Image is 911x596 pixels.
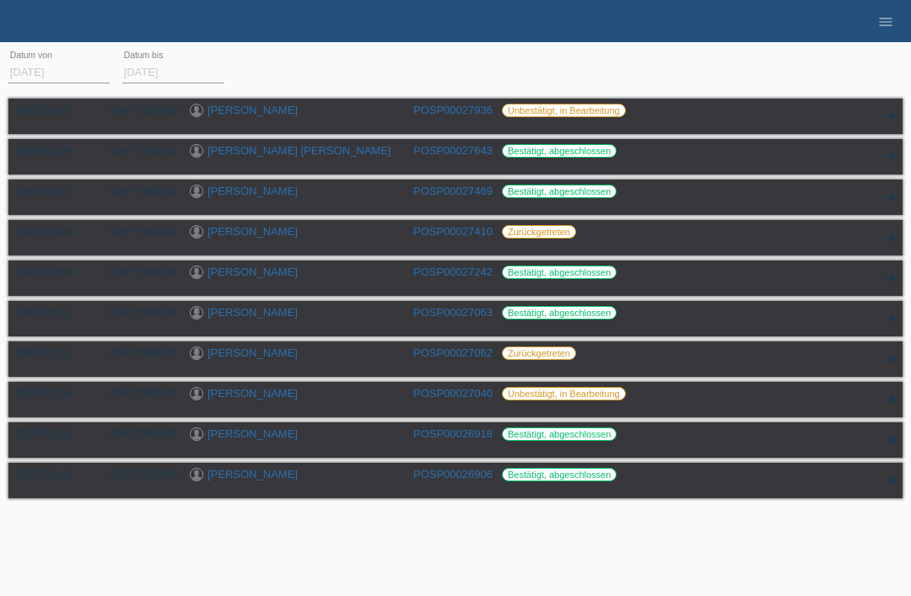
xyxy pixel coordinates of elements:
[17,266,84,278] div: [DATE]
[502,225,576,239] label: Zurückgetreten
[208,266,298,278] a: [PERSON_NAME]
[17,306,84,319] div: [DATE]
[97,346,177,359] div: CHF 2'990.00
[502,306,617,319] label: Bestätigt, abgeschlossen
[877,346,903,372] div: auf-/zuklappen
[413,225,493,238] a: POSP00027410
[877,427,903,453] div: auf-/zuklappen
[97,266,177,278] div: CHF 3'390.00
[51,187,73,196] span: 13:57
[413,306,493,319] a: POSP00027063
[502,387,626,400] label: Unbestätigt, in Bearbeitung
[208,104,298,116] a: [PERSON_NAME]
[17,427,84,440] div: [DATE]
[17,468,84,481] div: [DATE]
[97,104,177,116] div: CHF 2'500.00
[17,185,84,197] div: [DATE]
[17,144,84,157] div: [DATE]
[877,306,903,331] div: auf-/zuklappen
[51,106,73,115] span: 14:23
[877,266,903,291] div: auf-/zuklappen
[208,468,298,481] a: [PERSON_NAME]
[17,346,84,359] div: [DATE]
[51,309,73,318] span: 13:31
[208,225,298,238] a: [PERSON_NAME]
[208,144,391,157] a: [PERSON_NAME] [PERSON_NAME]
[17,104,84,116] div: [DATE]
[51,147,73,156] span: 11:59
[17,387,84,400] div: [DATE]
[877,225,903,250] div: auf-/zuklappen
[208,346,298,359] a: [PERSON_NAME]
[502,104,626,117] label: Unbestätigt, in Bearbeitung
[51,389,73,399] span: 10:45
[413,387,493,400] a: POSP00027040
[502,144,617,158] label: Bestätigt, abgeschlossen
[413,468,493,481] a: POSP00026906
[502,185,617,198] label: Bestätigt, abgeschlossen
[502,427,617,441] label: Bestätigt, abgeschlossen
[97,306,177,319] div: CHF 2'990.00
[208,306,298,319] a: [PERSON_NAME]
[17,225,84,238] div: [DATE]
[502,468,617,481] label: Bestätigt, abgeschlossen
[208,185,298,197] a: [PERSON_NAME]
[413,427,493,440] a: POSP00026918
[97,427,177,440] div: CHF 2'990.00
[877,104,903,129] div: auf-/zuklappen
[502,266,617,279] label: Bestätigt, abgeschlossen
[51,430,73,439] span: 16:54
[413,104,493,116] a: POSP00027936
[877,185,903,210] div: auf-/zuklappen
[413,346,493,359] a: POSP00027062
[97,468,177,481] div: CHF 3'290.00
[877,144,903,169] div: auf-/zuklappen
[208,387,298,400] a: [PERSON_NAME]
[877,468,903,493] div: auf-/zuklappen
[208,427,298,440] a: [PERSON_NAME]
[51,349,73,358] span: 13:22
[413,185,493,197] a: POSP00027469
[51,268,73,277] span: 18:29
[97,185,177,197] div: CHF 3'390.00
[51,470,73,480] span: 15:20
[51,228,73,237] span: 14:42
[502,346,576,360] label: Zurückgetreten
[97,225,177,238] div: CHF 3'390.00
[97,144,177,157] div: CHF 2'790.00
[877,13,894,30] i: menu
[413,144,493,157] a: POSP00027643
[97,387,177,400] div: CHF 2'990.00
[869,16,903,26] a: menu
[877,387,903,412] div: auf-/zuklappen
[413,266,493,278] a: POSP00027242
